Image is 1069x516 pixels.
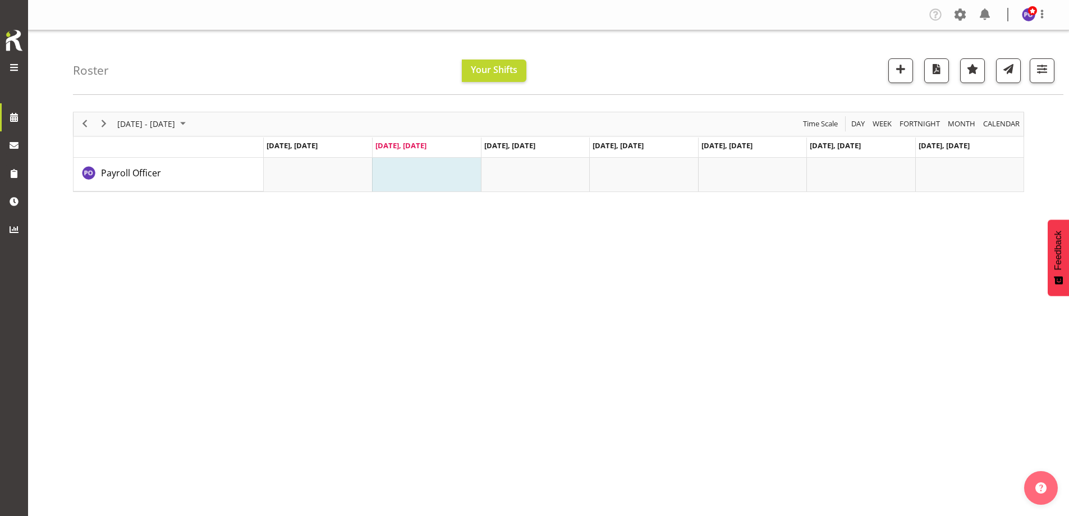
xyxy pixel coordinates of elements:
[74,158,264,191] td: Payroll Officer resource
[1030,58,1054,83] button: Filter Shifts
[871,117,893,131] span: Week
[960,58,985,83] button: Highlight an important date within the roster.
[919,140,970,150] span: [DATE], [DATE]
[73,64,109,77] h4: Roster
[810,140,861,150] span: [DATE], [DATE]
[264,158,1024,191] table: Timeline Week of August 26, 2025
[97,117,112,131] button: Next
[101,166,161,180] a: Payroll Officer
[116,117,176,131] span: [DATE] - [DATE]
[802,117,839,131] span: Time Scale
[924,58,949,83] button: Download a PDF of the roster according to the set date range.
[462,60,526,82] button: Your Shifts
[946,117,978,131] button: Timeline Month
[1048,220,1069,296] button: Feedback - Show survey
[982,117,1021,131] span: calendar
[3,28,25,53] img: Rosterit icon logo
[888,58,913,83] button: Add a new shift
[701,140,753,150] span: [DATE], [DATE]
[1022,8,1035,21] img: payroll-officer11877.jpg
[871,117,894,131] button: Timeline Week
[1053,231,1063,270] span: Feedback
[947,117,976,131] span: Month
[73,112,1024,192] div: Timeline Week of August 26, 2025
[471,63,517,76] span: Your Shifts
[94,112,113,136] div: next period
[375,140,426,150] span: [DATE], [DATE]
[75,112,94,136] div: previous period
[850,117,866,131] span: Day
[1035,482,1047,494] img: help-xxl-2.png
[77,117,93,131] button: Previous
[898,117,942,131] button: Fortnight
[981,117,1022,131] button: Month
[113,112,192,136] div: August 25 - 31, 2025
[116,117,191,131] button: August 2025
[267,140,318,150] span: [DATE], [DATE]
[996,58,1021,83] button: Send a list of all shifts for the selected filtered period to all rostered employees.
[593,140,644,150] span: [DATE], [DATE]
[484,140,535,150] span: [DATE], [DATE]
[801,117,840,131] button: Time Scale
[898,117,941,131] span: Fortnight
[101,167,161,179] span: Payroll Officer
[850,117,867,131] button: Timeline Day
